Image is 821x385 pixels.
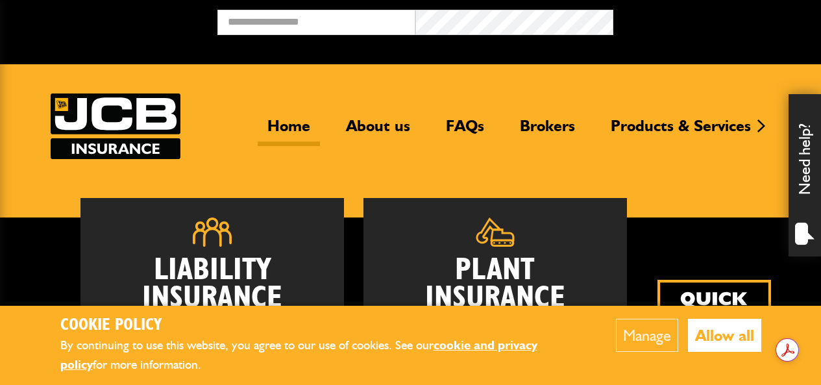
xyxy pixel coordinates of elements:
[60,316,576,336] h2: Cookie Policy
[436,116,494,146] a: FAQs
[258,116,320,146] a: Home
[510,116,585,146] a: Brokers
[616,319,678,352] button: Manage
[100,256,325,319] h2: Liability Insurance
[60,338,537,373] a: cookie and privacy policy
[336,116,420,146] a: About us
[383,256,607,312] h2: Plant Insurance
[51,93,180,159] a: JCB Insurance Services
[601,116,761,146] a: Products & Services
[688,319,761,352] button: Allow all
[613,10,811,30] button: Broker Login
[51,93,180,159] img: JCB Insurance Services logo
[60,336,576,375] p: By continuing to use this website, you agree to our use of cookies. See our for more information.
[789,94,821,256] div: Need help?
